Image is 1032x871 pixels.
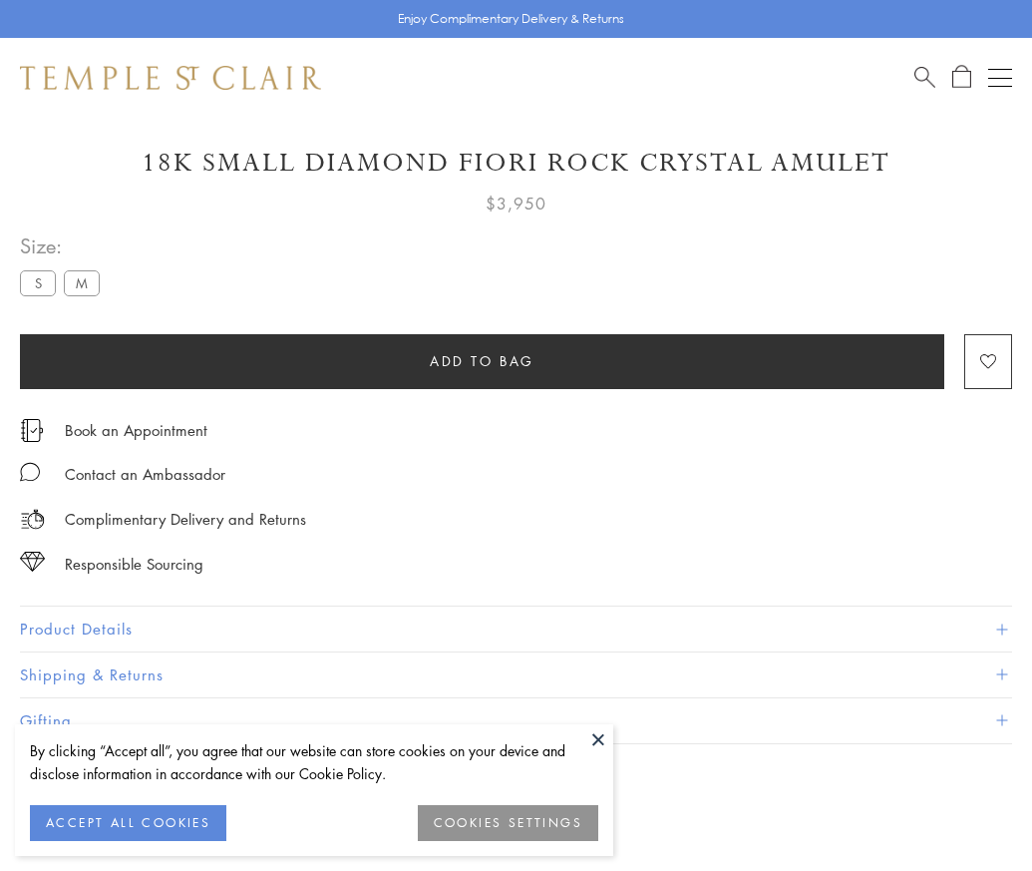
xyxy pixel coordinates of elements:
span: Add to bag [430,350,534,372]
div: By clicking “Accept all”, you agree that our website can store cookies on your device and disclos... [30,739,598,785]
a: Open Shopping Bag [952,65,971,90]
p: Enjoy Complimentary Delivery & Returns [398,9,624,29]
label: S [20,270,56,295]
img: Temple St. Clair [20,66,321,90]
button: Shipping & Returns [20,653,1012,697]
button: Product Details [20,607,1012,652]
button: ACCEPT ALL COOKIES [30,805,226,841]
a: Search [914,65,935,90]
p: Complimentary Delivery and Returns [65,507,306,532]
div: Contact an Ambassador [65,462,225,487]
button: Open navigation [988,66,1012,90]
label: M [64,270,100,295]
img: icon_delivery.svg [20,507,45,532]
img: icon_sourcing.svg [20,552,45,572]
button: COOKIES SETTINGS [418,805,598,841]
img: icon_appointment.svg [20,419,44,442]
span: Size: [20,229,108,262]
div: Responsible Sourcing [65,552,203,577]
span: $3,950 [486,191,546,217]
h1: 18K Small Diamond Fiori Rock Crystal Amulet [20,146,1012,181]
img: MessageIcon-01_2.svg [20,462,40,482]
button: Add to bag [20,334,944,389]
a: Book an Appointment [65,419,207,441]
button: Gifting [20,698,1012,743]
